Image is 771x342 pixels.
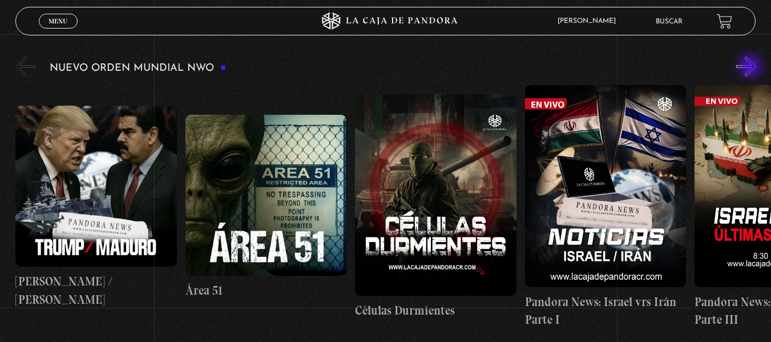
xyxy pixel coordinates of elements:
[45,27,71,35] span: Cerrar
[525,293,687,329] h4: Pandora News: Israel vrs Irán Parte I
[15,57,35,77] button: Previous
[185,281,347,300] h4: Área 51
[50,63,227,74] h3: Nuevo Orden Mundial NWO
[15,85,177,328] a: [PERSON_NAME] / [PERSON_NAME]
[717,13,732,29] a: View your shopping cart
[49,18,67,25] span: Menu
[355,301,516,320] h4: Células Durmientes
[525,85,687,328] a: Pandora News: Israel vrs Irán Parte I
[736,57,756,77] button: Next
[552,18,627,25] span: [PERSON_NAME]
[15,272,177,308] h4: [PERSON_NAME] / [PERSON_NAME]
[656,18,683,25] a: Buscar
[185,85,347,328] a: Área 51
[355,85,516,328] a: Células Durmientes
